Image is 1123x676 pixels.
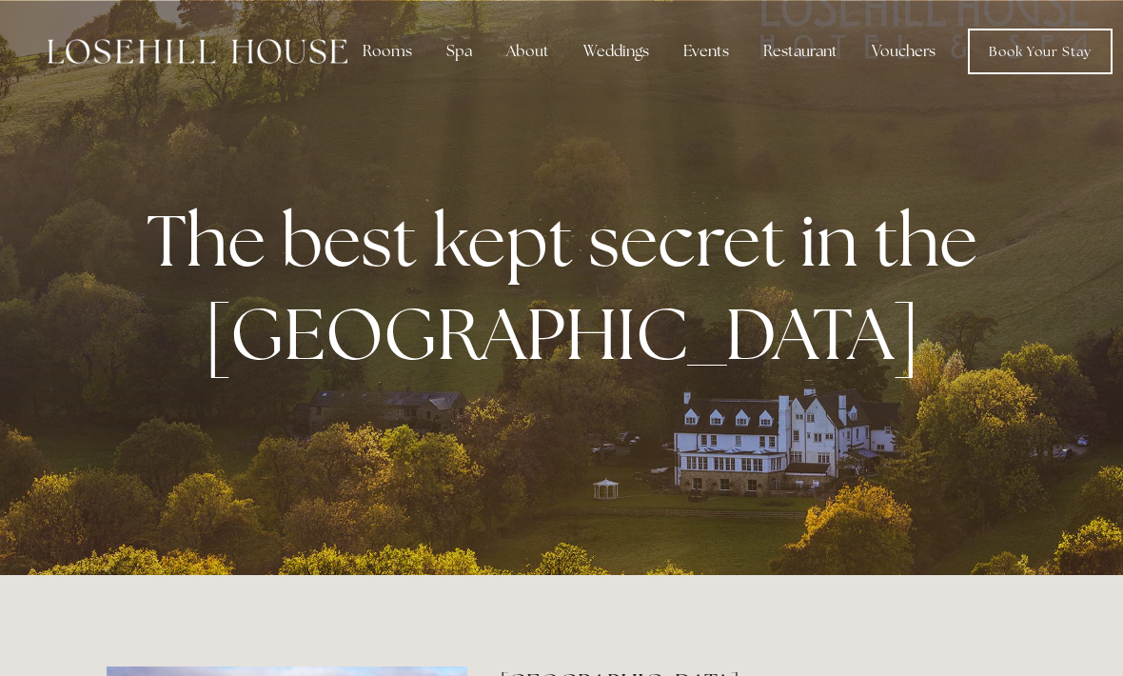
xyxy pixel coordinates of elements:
[347,32,427,70] div: Rooms
[48,39,347,64] img: Losehill House
[431,32,487,70] div: Spa
[668,32,744,70] div: Events
[748,32,853,70] div: Restaurant
[568,32,664,70] div: Weddings
[491,32,564,70] div: About
[147,193,993,380] strong: The best kept secret in the [GEOGRAPHIC_DATA]
[968,29,1113,74] a: Book Your Stay
[857,32,951,70] a: Vouchers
